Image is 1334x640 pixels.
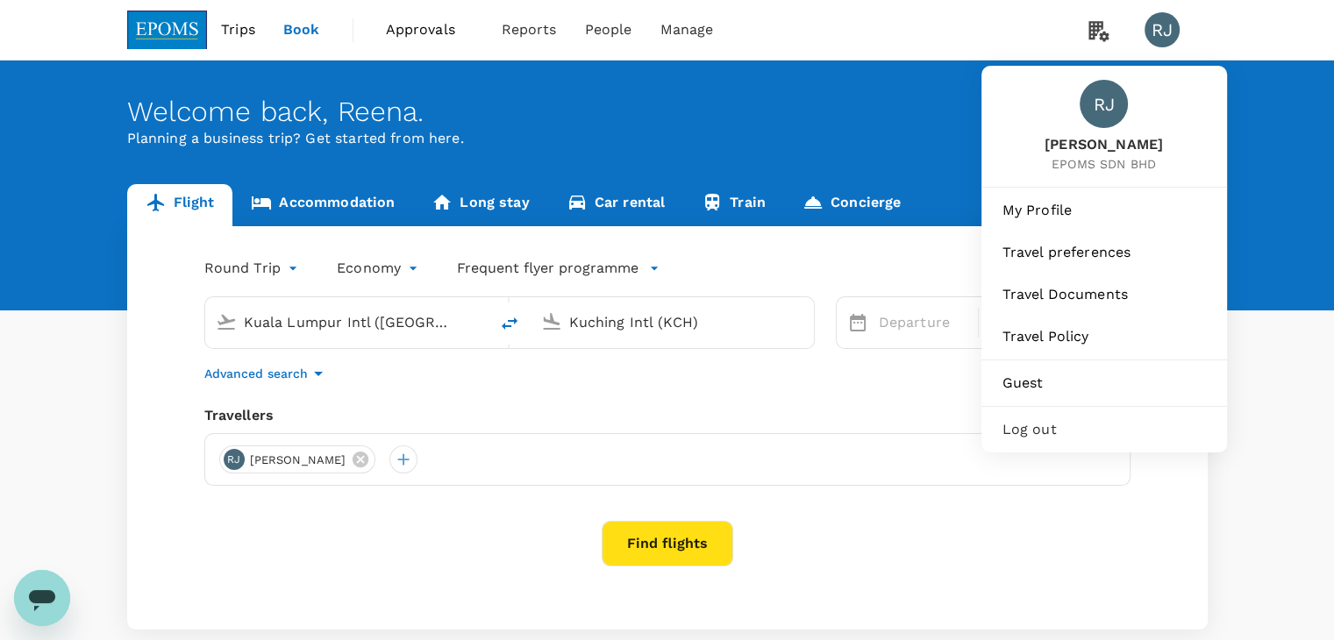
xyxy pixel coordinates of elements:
[1080,80,1128,128] div: RJ
[602,521,733,566] button: Find flights
[204,365,308,382] p: Advanced search
[988,410,1220,449] div: Log out
[127,11,208,49] img: EPOMS SDN BHD
[585,19,632,40] span: People
[1002,200,1206,221] span: My Profile
[127,128,1208,149] p: Planning a business trip? Get started from here.
[548,184,684,226] a: Car rental
[683,184,784,226] a: Train
[1002,284,1206,305] span: Travel Documents
[784,184,919,226] a: Concierge
[204,254,303,282] div: Round Trip
[244,309,452,336] input: Depart from
[127,184,233,226] a: Flight
[988,275,1220,314] a: Travel Documents
[204,405,1131,426] div: Travellers
[476,320,480,324] button: Open
[204,363,329,384] button: Advanced search
[239,452,357,469] span: [PERSON_NAME]
[457,258,638,279] p: Frequent flyer programme
[502,19,557,40] span: Reports
[127,96,1208,128] div: Welcome back , Reena .
[14,570,70,626] iframe: Button to launch messaging window
[224,449,245,470] div: RJ
[489,302,531,345] button: delete
[232,184,413,226] a: Accommodation
[802,320,805,324] button: Open
[1002,419,1206,440] span: Log out
[219,445,376,473] div: RJ[PERSON_NAME]
[283,19,320,40] span: Book
[413,184,547,226] a: Long stay
[221,19,255,40] span: Trips
[1002,326,1206,347] span: Travel Policy
[988,233,1220,272] a: Travel preferences
[569,309,777,336] input: Going to
[386,19,474,40] span: Approvals
[1145,12,1180,47] div: RJ
[988,317,1220,356] a: Travel Policy
[988,364,1220,402] a: Guest
[879,312,967,333] p: Departure
[660,19,713,40] span: Manage
[1045,155,1163,173] span: EPOMS SDN BHD
[337,254,422,282] div: Economy
[988,191,1220,230] a: My Profile
[1002,373,1206,394] span: Guest
[457,258,660,279] button: Frequent flyer programme
[1002,242,1206,263] span: Travel preferences
[1045,135,1163,155] span: [PERSON_NAME]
